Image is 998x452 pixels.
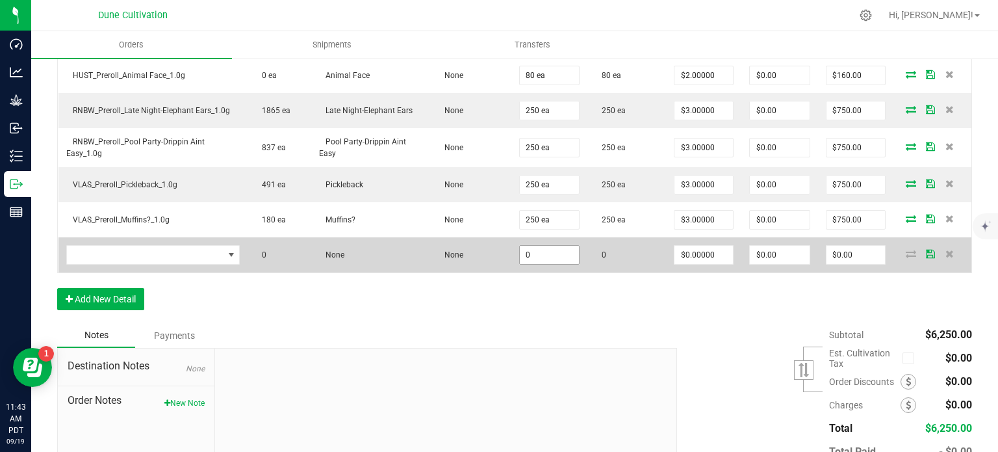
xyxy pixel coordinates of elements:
p: 11:43 AM PDT [6,401,25,436]
button: Add New Detail [57,288,144,310]
div: Notes [57,323,135,348]
span: Save Order Detail [921,250,940,258]
span: Delete Order Detail [940,179,960,187]
span: VLAS_Preroll_Pickleback_1.0g [66,180,177,189]
div: Payments [135,324,213,347]
span: Delete Order Detail [940,215,960,222]
span: Est. Cultivation Tax [829,348,897,369]
input: 0 [750,66,810,85]
input: 0 [520,101,579,120]
span: None [319,250,344,259]
span: Save Order Detail [921,179,940,187]
span: Pickleback [319,180,363,189]
input: 0 [750,101,810,120]
span: Order Discounts [829,377,901,387]
button: New Note [164,397,205,409]
span: $6,250.00 [925,422,972,434]
span: Muffins? [319,215,355,224]
span: HUST_Preroll_Animal Face_1.0g [66,71,185,80]
input: 0 [826,211,885,229]
input: 0 [826,176,885,194]
span: Late Night-Elephant Ears [319,106,413,115]
span: Total [829,422,852,434]
a: Shipments [232,31,433,59]
p: 09/19 [6,436,25,446]
input: 0 [520,176,579,194]
span: RNBW_Preroll_Late Night-Elephant Ears_1.0g [66,106,230,115]
span: VLAS_Preroll_Muffins?_1.0g [66,215,170,224]
span: 0 [255,250,266,259]
iframe: Resource center unread badge [38,346,54,362]
inline-svg: Inbound [10,122,23,135]
input: 0 [520,211,579,229]
a: Transfers [432,31,633,59]
input: 0 [674,139,733,157]
input: 0 [674,211,733,229]
input: 0 [520,66,579,85]
input: 0 [750,139,810,157]
input: 0 [674,176,733,194]
span: Save Order Detail [921,142,940,150]
span: Charges [829,400,901,410]
span: Order Notes [68,393,205,408]
inline-svg: Outbound [10,178,23,191]
span: None [186,364,205,373]
inline-svg: Inventory [10,150,23,163]
input: 0 [520,139,579,157]
span: $0.00 [945,375,972,388]
input: 0 [750,246,810,264]
input: 0 [826,139,885,157]
span: 1865 ea [255,106,290,115]
span: 250 ea [595,106,626,115]
span: None [438,215,463,224]
input: 0 [520,246,579,264]
input: 0 [750,211,810,229]
span: Animal Face [319,71,370,80]
iframe: Resource center [13,348,52,387]
span: Hi, [PERSON_NAME]! [889,10,973,20]
inline-svg: Analytics [10,66,23,79]
span: NO DATA FOUND [66,245,240,265]
span: 250 ea [595,143,626,152]
span: 250 ea [595,215,626,224]
span: Delete Order Detail [940,250,960,258]
span: None [438,106,463,115]
span: None [438,250,463,259]
span: None [438,143,463,152]
span: Delete Order Detail [940,142,960,150]
span: Save Order Detail [921,215,940,222]
span: Calculate cultivation tax [902,349,920,367]
input: 0 [826,101,885,120]
span: 180 ea [255,215,286,224]
span: $0.00 [945,399,972,411]
span: Save Order Detail [921,70,940,78]
inline-svg: Reports [10,206,23,219]
span: Delete Order Detail [940,70,960,78]
span: Subtotal [829,330,864,340]
span: RNBW_Preroll_Pool Party-Drippin Aint Easy_1.0g [66,137,205,158]
span: $6,250.00 [925,328,972,341]
inline-svg: Grow [10,94,23,107]
a: Orders [31,31,232,59]
input: 0 [750,176,810,194]
span: 837 ea [255,143,286,152]
input: 0 [674,101,733,120]
input: 0 [826,246,885,264]
span: Dune Cultivation [98,10,168,21]
input: 0 [674,66,733,85]
span: Transfers [497,39,568,51]
input: 0 [674,246,733,264]
span: Shipments [295,39,369,51]
span: None [438,180,463,189]
span: 250 ea [595,180,626,189]
span: Pool Party-Drippin Aint Easy [319,137,406,158]
span: 80 ea [595,71,621,80]
span: 0 ea [255,71,277,80]
span: Delete Order Detail [940,105,960,113]
span: Orders [101,39,161,51]
span: $0.00 [945,352,972,364]
span: 0 [595,250,606,259]
span: Destination Notes [68,358,205,374]
div: Manage settings [858,9,874,21]
span: Save Order Detail [921,105,940,113]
